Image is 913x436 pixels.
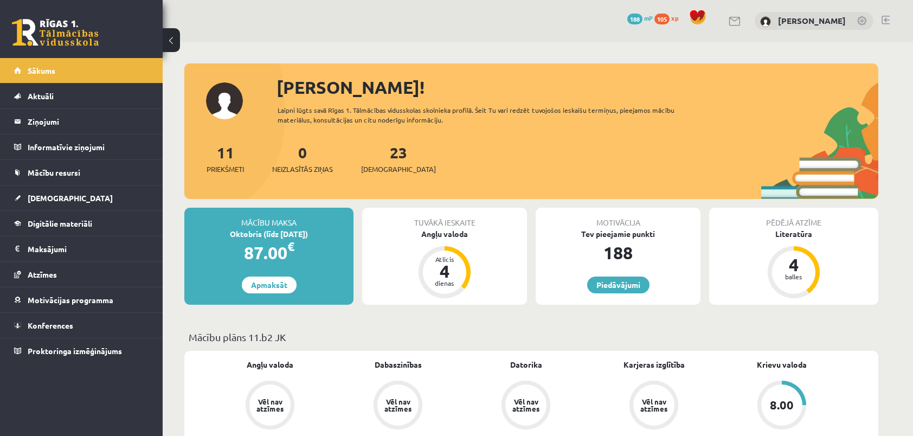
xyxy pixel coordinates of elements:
[278,105,694,125] div: Laipni lūgts savā Rīgas 1. Tālmācības vidusskolas skolnieka profilā. Šeit Tu vari redzēt tuvojošo...
[28,193,113,203] span: [DEMOGRAPHIC_DATA]
[383,398,413,412] div: Vēl nav atzīmes
[28,134,149,159] legend: Informatīvie ziņojumi
[777,273,810,280] div: balles
[334,381,462,432] a: Vēl nav atzīmes
[14,160,149,185] a: Mācību resursi
[272,143,333,175] a: 0Neizlasītās ziņas
[627,14,653,22] a: 188 mP
[247,359,293,370] a: Angļu valoda
[28,346,122,356] span: Proktoringa izmēģinājums
[28,109,149,134] legend: Ziņojumi
[189,330,874,344] p: Mācību plāns 11.b2 JK
[362,228,527,240] div: Angļu valoda
[536,228,700,240] div: Tev pieejamie punkti
[428,256,461,262] div: Atlicis
[14,84,149,108] a: Aktuāli
[654,14,670,24] span: 105
[255,398,285,412] div: Vēl nav atzīmes
[14,211,149,236] a: Digitālie materiāli
[277,74,878,100] div: [PERSON_NAME]!
[361,164,436,175] span: [DEMOGRAPHIC_DATA]
[14,338,149,363] a: Proktoringa izmēģinājums
[536,240,700,266] div: 188
[587,277,650,293] a: Piedāvājumi
[709,208,878,228] div: Pēdējā atzīme
[654,14,684,22] a: 105 xp
[272,164,333,175] span: Neizlasītās ziņas
[362,228,527,300] a: Angļu valoda Atlicis 4 dienas
[184,208,353,228] div: Mācību maksa
[778,15,846,26] a: [PERSON_NAME]
[14,262,149,287] a: Atzīmes
[709,228,878,300] a: Literatūra 4 balles
[757,359,807,370] a: Krievu valoda
[428,280,461,286] div: dienas
[14,58,149,83] a: Sākums
[590,381,718,432] a: Vēl nav atzīmes
[14,109,149,134] a: Ziņojumi
[536,208,700,228] div: Motivācija
[28,236,149,261] legend: Maksājumi
[361,143,436,175] a: 23[DEMOGRAPHIC_DATA]
[511,398,541,412] div: Vēl nav atzīmes
[12,19,99,46] a: Rīgas 1. Tālmācības vidusskola
[14,236,149,261] a: Maksājumi
[14,134,149,159] a: Informatīvie ziņojumi
[462,381,590,432] a: Vēl nav atzīmes
[28,219,92,228] span: Digitālie materiāli
[184,240,353,266] div: 87.00
[718,381,846,432] a: 8.00
[14,313,149,338] a: Konferences
[644,14,653,22] span: mP
[760,16,771,27] img: Sandra Letinska
[14,185,149,210] a: [DEMOGRAPHIC_DATA]
[375,359,422,370] a: Dabaszinības
[28,295,113,305] span: Motivācijas programma
[770,399,794,411] div: 8.00
[207,164,244,175] span: Priekšmeti
[623,359,685,370] a: Karjeras izglītība
[28,66,55,75] span: Sākums
[206,381,334,432] a: Vēl nav atzīmes
[287,239,294,254] span: €
[639,398,669,412] div: Vēl nav atzīmes
[207,143,244,175] a: 11Priekšmeti
[14,287,149,312] a: Motivācijas programma
[510,359,542,370] a: Datorika
[28,270,57,279] span: Atzīmes
[28,168,80,177] span: Mācību resursi
[28,320,73,330] span: Konferences
[627,14,642,24] span: 188
[362,208,527,228] div: Tuvākā ieskaite
[777,256,810,273] div: 4
[671,14,678,22] span: xp
[28,91,54,101] span: Aktuāli
[242,277,297,293] a: Apmaksāt
[428,262,461,280] div: 4
[184,228,353,240] div: Oktobris (līdz [DATE])
[709,228,878,240] div: Literatūra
